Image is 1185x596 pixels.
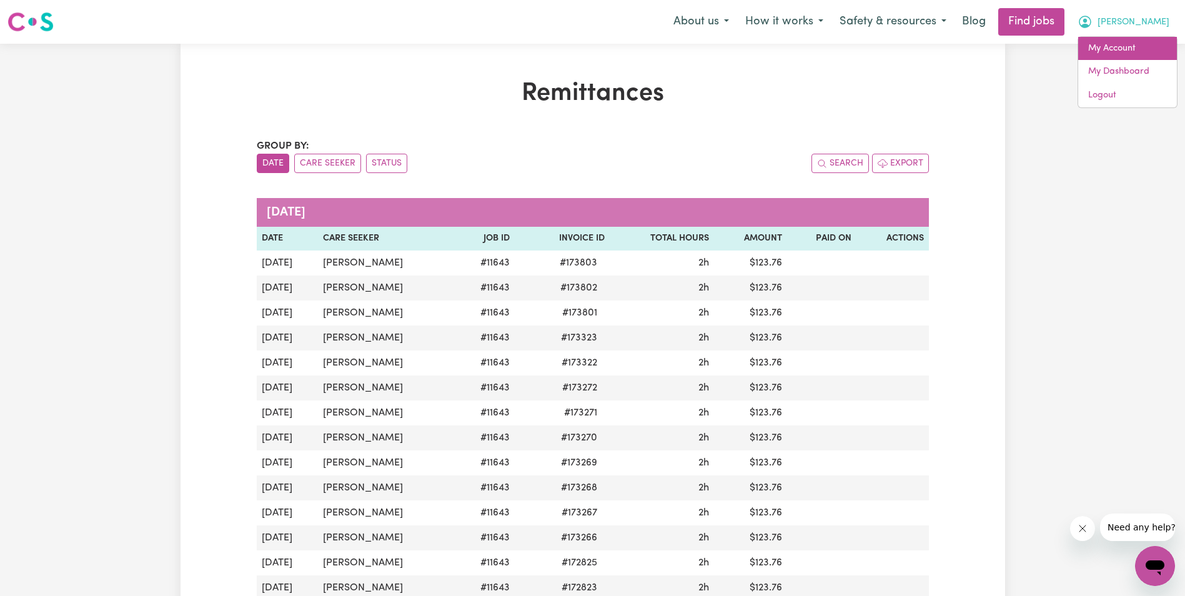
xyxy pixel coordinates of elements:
[553,330,605,345] span: # 173323
[698,383,709,393] span: 2 hours
[555,380,605,395] span: # 173272
[455,450,515,475] td: # 11643
[318,325,455,350] td: [PERSON_NAME]
[714,350,787,375] td: $ 123.76
[1100,514,1175,541] iframe: Message from company
[954,8,993,36] a: Blog
[698,458,709,468] span: 2 hours
[318,450,455,475] td: [PERSON_NAME]
[257,450,319,475] td: [DATE]
[455,475,515,500] td: # 11643
[257,227,319,251] th: Date
[714,400,787,425] td: $ 123.76
[714,425,787,450] td: $ 123.76
[737,9,831,35] button: How it works
[554,580,605,595] span: # 172823
[1135,546,1175,586] iframe: Button to launch messaging window
[698,533,709,543] span: 2 hours
[557,405,605,420] span: # 173271
[553,281,605,296] span: # 173802
[318,227,455,251] th: Care Seeker
[257,79,929,109] h1: Remittances
[554,355,605,370] span: # 173322
[553,530,605,545] span: # 173266
[714,475,787,500] td: $ 123.76
[698,258,709,268] span: 2 hours
[318,475,455,500] td: [PERSON_NAME]
[714,300,787,325] td: $ 123.76
[714,227,787,251] th: Amount
[257,475,319,500] td: [DATE]
[698,408,709,418] span: 2 hours
[455,300,515,325] td: # 11643
[553,455,605,470] span: # 173269
[257,300,319,325] td: [DATE]
[714,276,787,300] td: $ 123.76
[7,11,54,33] img: Careseekers logo
[318,300,455,325] td: [PERSON_NAME]
[553,480,605,495] span: # 173268
[318,550,455,575] td: [PERSON_NAME]
[318,425,455,450] td: [PERSON_NAME]
[455,550,515,575] td: # 11643
[555,305,605,320] span: # 173801
[318,500,455,525] td: [PERSON_NAME]
[714,251,787,276] td: $ 123.76
[698,333,709,343] span: 2 hours
[610,227,714,251] th: Total Hours
[455,425,515,450] td: # 11643
[714,375,787,400] td: $ 123.76
[714,325,787,350] td: $ 123.76
[257,141,309,151] span: Group by:
[1070,516,1095,541] iframe: Close message
[257,350,319,375] td: [DATE]
[257,550,319,575] td: [DATE]
[455,227,515,251] th: Job ID
[872,154,929,173] button: Export
[856,227,929,251] th: Actions
[318,525,455,550] td: [PERSON_NAME]
[698,583,709,593] span: 2 hours
[455,350,515,375] td: # 11643
[698,558,709,568] span: 2 hours
[318,350,455,375] td: [PERSON_NAME]
[787,227,856,251] th: Paid On
[831,9,954,35] button: Safety & resources
[553,430,605,445] span: # 173270
[665,9,737,35] button: About us
[455,525,515,550] td: # 11643
[552,256,605,271] span: # 173803
[1098,16,1169,29] span: [PERSON_NAME]
[455,500,515,525] td: # 11643
[257,154,289,173] button: sort invoices by date
[7,9,76,19] span: Need any help?
[1078,36,1178,108] div: My Account
[257,198,929,227] caption: [DATE]
[698,508,709,518] span: 2 hours
[515,227,610,251] th: Invoice ID
[698,283,709,293] span: 2 hours
[318,400,455,425] td: [PERSON_NAME]
[257,325,319,350] td: [DATE]
[698,483,709,493] span: 2 hours
[294,154,361,173] button: sort invoices by care seeker
[455,400,515,425] td: # 11643
[455,276,515,300] td: # 11643
[318,375,455,400] td: [PERSON_NAME]
[257,525,319,550] td: [DATE]
[257,276,319,300] td: [DATE]
[455,375,515,400] td: # 11643
[714,525,787,550] td: $ 123.76
[1078,84,1177,107] a: Logout
[554,505,605,520] span: # 173267
[998,8,1064,36] a: Find jobs
[455,325,515,350] td: # 11643
[554,555,605,570] span: # 172825
[257,375,319,400] td: [DATE]
[714,450,787,475] td: $ 123.76
[257,425,319,450] td: [DATE]
[455,251,515,276] td: # 11643
[257,251,319,276] td: [DATE]
[714,500,787,525] td: $ 123.76
[698,433,709,443] span: 2 hours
